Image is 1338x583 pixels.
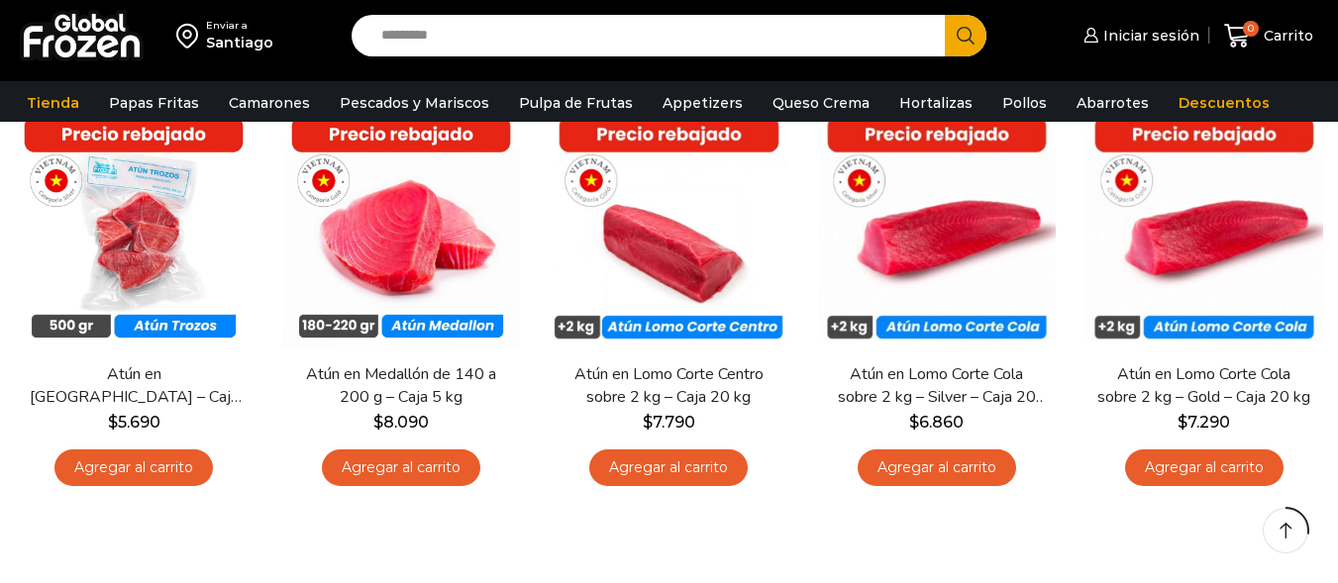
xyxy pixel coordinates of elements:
a: Hortalizas [889,84,982,122]
bdi: 7.790 [643,413,695,432]
bdi: 5.690 [108,413,160,432]
a: Pescados y Mariscos [330,84,499,122]
a: Atún en Lomo Corte Cola sobre 2 kg – Silver – Caja 20 kg [830,363,1044,409]
a: Atún en Lomo Corte Cola sobre 2 kg – Gold – Caja 20 kg [1097,363,1311,409]
button: Search button [945,15,986,56]
span: Carrito [1259,26,1313,46]
span: $ [373,413,383,432]
a: Agregar al carrito: “Atún en Lomo Corte Cola sobre 2 kg - Gold – Caja 20 kg” [1125,449,1284,486]
span: $ [1178,413,1187,432]
bdi: 8.090 [373,413,429,432]
span: $ [643,413,653,432]
a: Camarones [219,84,320,122]
span: $ [909,413,919,432]
a: Agregar al carrito: “Atún en Trozos - Caja 10 kg” [54,449,213,486]
a: Abarrotes [1067,84,1159,122]
img: address-field-icon.svg [176,19,206,52]
span: Iniciar sesión [1098,26,1199,46]
span: 0 [1243,21,1259,37]
a: Agregar al carrito: “Atún en Medallón de 140 a 200 g - Caja 5 kg” [322,449,480,486]
a: Descuentos [1169,84,1280,122]
a: Appetizers [653,84,753,122]
a: 0 Carrito [1219,13,1318,59]
div: Enviar a [206,19,273,33]
a: Pollos [992,84,1057,122]
a: Agregar al carrito: “Atún en Lomo Corte Centro sobre 2 kg - Caja 20 kg” [589,449,748,486]
a: Atún en Lomo Corte Centro sobre 2 kg – Caja 20 kg [562,363,775,409]
a: Atún en [GEOGRAPHIC_DATA] – Caja 10 kg [27,363,241,409]
bdi: 6.860 [909,413,964,432]
span: $ [108,413,118,432]
div: Santiago [206,33,273,52]
a: Iniciar sesión [1079,16,1199,55]
a: Atún en Medallón de 140 a 200 g – Caja 5 kg [294,363,508,409]
a: Queso Crema [763,84,879,122]
bdi: 7.290 [1178,413,1230,432]
a: Papas Fritas [99,84,209,122]
a: Pulpa de Frutas [509,84,643,122]
a: Agregar al carrito: “Atún en Lomo Corte Cola sobre 2 kg - Silver - Caja 20 kg” [858,449,1016,486]
a: Tienda [17,84,89,122]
